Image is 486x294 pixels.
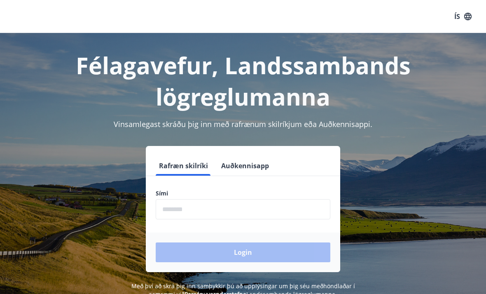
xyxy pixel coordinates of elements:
[218,156,272,176] button: Auðkennisapp
[10,49,476,112] h1: Félagavefur, Landssambands lögreglumanna
[450,9,476,24] button: ÍS
[156,189,330,198] label: Sími
[114,119,372,129] span: Vinsamlegast skráðu þig inn með rafrænum skilríkjum eða Auðkennisappi.
[156,156,211,176] button: Rafræn skilríki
